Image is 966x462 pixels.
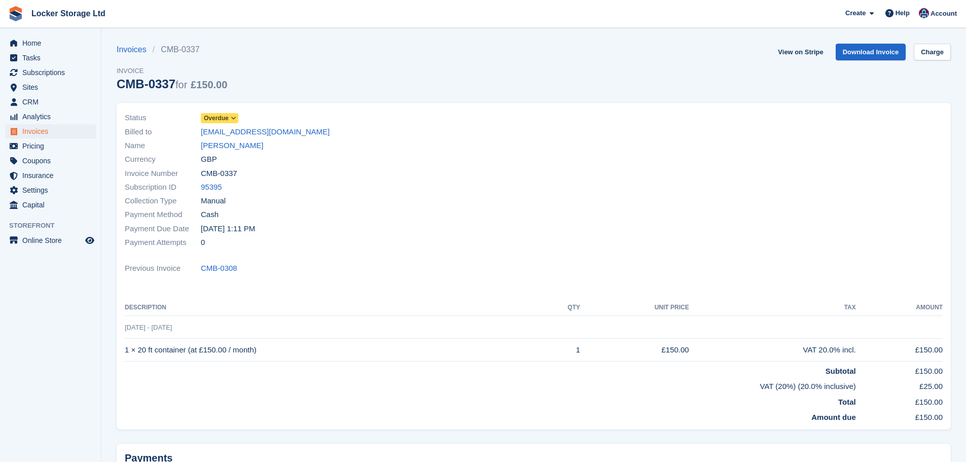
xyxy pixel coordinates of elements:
span: Home [22,36,83,50]
a: menu [5,233,96,247]
span: Subscription ID [125,182,201,193]
a: Download Invoice [836,44,906,60]
a: [EMAIL_ADDRESS][DOMAIN_NAME] [201,126,330,138]
span: Overdue [204,114,229,123]
strong: Total [838,398,856,406]
span: Payment Method [125,209,201,221]
td: £150.00 [580,339,689,362]
a: CMB-0308 [201,263,237,274]
span: Sites [22,80,83,94]
td: 1 × 20 ft container (at £150.00 / month) [125,339,541,362]
span: Online Store [22,233,83,247]
td: 1 [541,339,580,362]
span: GBP [201,154,217,165]
a: menu [5,95,96,109]
span: Previous Invoice [125,263,201,274]
time: 2025-08-16 12:11:50 UTC [201,223,255,235]
div: VAT 20.0% incl. [689,344,856,356]
span: CMB-0337 [201,168,237,180]
td: VAT (20%) (20.0% inclusive) [125,377,856,393]
span: Invoice Number [125,168,201,180]
a: menu [5,80,96,94]
span: 0 [201,237,205,248]
div: CMB-0337 [117,77,227,91]
a: menu [5,51,96,65]
span: Status [125,112,201,124]
span: Analytics [22,110,83,124]
a: Overdue [201,112,238,124]
th: Unit Price [580,300,689,316]
a: menu [5,65,96,80]
span: Coupons [22,154,83,168]
th: Amount [856,300,943,316]
span: Payment Attempts [125,237,201,248]
th: Description [125,300,541,316]
strong: Subtotal [826,367,856,375]
a: menu [5,154,96,168]
a: View on Stripe [774,44,827,60]
span: Payment Due Date [125,223,201,235]
td: £150.00 [856,339,943,362]
span: Help [896,8,910,18]
img: Locker Storage Ltd [919,8,929,18]
td: £150.00 [856,393,943,408]
a: menu [5,183,96,197]
span: Pricing [22,139,83,153]
a: 95395 [201,182,222,193]
a: menu [5,168,96,183]
span: Invoice [117,66,227,76]
a: menu [5,36,96,50]
span: Subscriptions [22,65,83,80]
span: Collection Type [125,195,201,207]
td: £25.00 [856,377,943,393]
a: menu [5,198,96,212]
span: [DATE] - [DATE] [125,324,172,331]
td: £150.00 [856,408,943,423]
span: Invoices [22,124,83,138]
a: menu [5,110,96,124]
span: for [175,79,187,90]
span: Storefront [9,221,101,231]
nav: breadcrumbs [117,44,227,56]
span: Name [125,140,201,152]
span: Create [845,8,866,18]
span: Account [931,9,957,19]
a: [PERSON_NAME] [201,140,263,152]
span: £150.00 [191,79,227,90]
span: CRM [22,95,83,109]
span: Insurance [22,168,83,183]
td: £150.00 [856,361,943,377]
span: Tasks [22,51,83,65]
span: Manual [201,195,226,207]
img: stora-icon-8386f47178a22dfd0bd8f6a31ec36ba5ce8667c1dd55bd0f319d3a0aa187defe.svg [8,6,23,21]
a: Invoices [117,44,153,56]
span: Capital [22,198,83,212]
th: Tax [689,300,856,316]
a: Charge [914,44,951,60]
span: Currency [125,154,201,165]
a: menu [5,124,96,138]
th: QTY [541,300,580,316]
strong: Amount due [811,413,856,421]
a: menu [5,139,96,153]
a: Preview store [84,234,96,246]
span: Cash [201,209,219,221]
a: Locker Storage Ltd [27,5,110,22]
span: Billed to [125,126,201,138]
span: Settings [22,183,83,197]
